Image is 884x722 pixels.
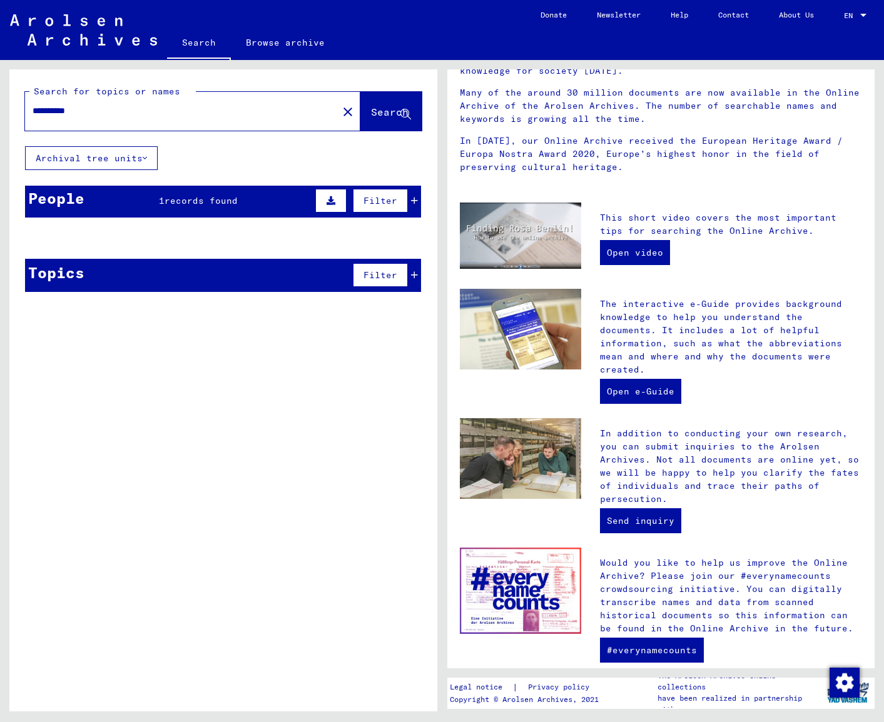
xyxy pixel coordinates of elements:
[231,28,340,58] a: Browse archive
[450,681,512,694] a: Legal notice
[353,189,408,213] button: Filter
[658,670,821,693] p: The Arolsen Archives online collections
[600,379,681,404] a: Open e-Guide
[600,211,862,238] p: This short video covers the most important tips for searching the Online Archive.
[600,298,862,376] p: The interactive e-Guide provides background knowledge to help you understand the documents. It in...
[460,548,582,634] img: enc.jpg
[371,106,409,118] span: Search
[340,104,355,119] mat-icon: close
[10,14,157,46] img: Arolsen_neg.svg
[460,418,582,499] img: inquiries.jpg
[165,195,238,206] span: records found
[335,99,360,124] button: Clear
[25,146,158,170] button: Archival tree units
[844,11,858,20] span: EN
[363,269,397,281] span: Filter
[34,86,180,97] mat-label: Search for topics or names
[450,694,604,705] p: Copyright © Arolsen Archives, 2021
[600,508,681,533] a: Send inquiry
[460,289,582,370] img: eguide.jpg
[600,427,862,506] p: In addition to conducting your own research, you can submit inquiries to the Arolsen Archives. No...
[167,28,231,60] a: Search
[460,203,582,269] img: video.jpg
[28,187,84,209] div: People
[658,693,821,715] p: have been realized in partnership with
[518,681,604,694] a: Privacy policy
[460,86,863,126] p: Many of the around 30 million documents are now available in the Online Archive of the Arolsen Ar...
[600,556,862,635] p: Would you like to help us improve the Online Archive? Please join our #everynamecounts crowdsourc...
[600,240,670,265] a: Open video
[353,263,408,287] button: Filter
[450,681,604,694] div: |
[363,195,397,206] span: Filter
[600,638,704,663] a: #everynamecounts
[159,195,165,206] span: 1
[360,92,422,131] button: Search
[830,668,860,698] img: Change consent
[28,261,84,284] div: Topics
[825,677,871,708] img: yv_logo.png
[460,134,863,174] p: In [DATE], our Online Archive received the European Heritage Award / Europa Nostra Award 2020, Eu...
